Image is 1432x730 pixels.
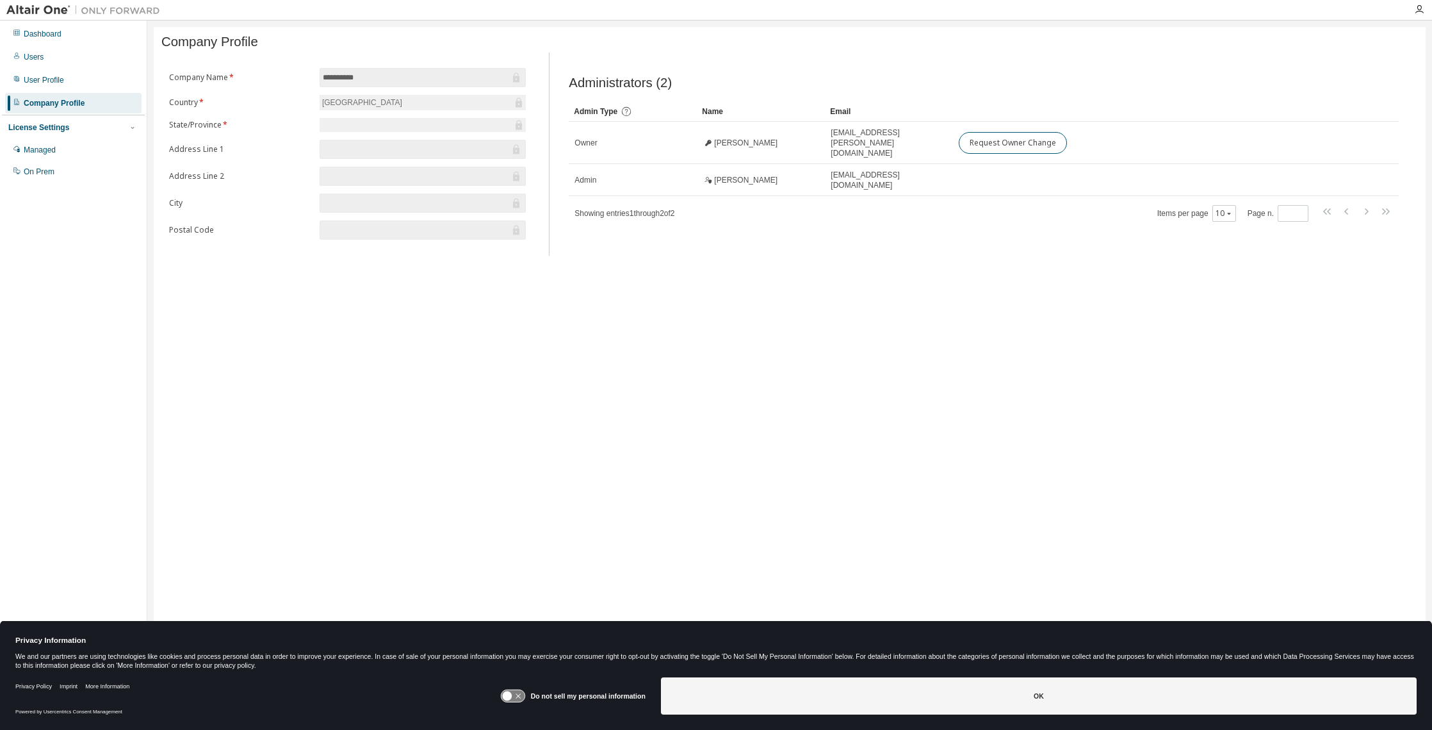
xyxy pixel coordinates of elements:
[1157,205,1236,222] span: Items per page
[959,132,1067,154] button: Request Owner Change
[702,101,820,122] div: Name
[24,167,54,177] div: On Prem
[169,225,312,235] label: Postal Code
[831,128,947,158] span: [EMAIL_ADDRESS][PERSON_NAME][DOMAIN_NAME]
[1248,205,1308,222] span: Page n.
[169,120,312,130] label: State/Province
[831,170,947,190] span: [EMAIL_ADDRESS][DOMAIN_NAME]
[24,29,61,39] div: Dashboard
[574,138,597,148] span: Owner
[320,95,526,110] div: [GEOGRAPHIC_DATA]
[569,76,672,90] span: Administrators (2)
[714,175,777,185] span: [PERSON_NAME]
[169,72,312,83] label: Company Name
[714,138,777,148] span: [PERSON_NAME]
[830,101,948,122] div: Email
[574,107,617,116] span: Admin Type
[24,75,64,85] div: User Profile
[1216,208,1233,219] button: 10
[169,97,312,108] label: Country
[574,209,674,218] span: Showing entries 1 through 2 of 2
[574,175,596,185] span: Admin
[8,122,69,133] div: License Settings
[169,198,312,208] label: City
[24,145,56,155] div: Managed
[24,98,85,108] div: Company Profile
[320,95,404,110] div: [GEOGRAPHIC_DATA]
[24,52,44,62] div: Users
[161,35,258,49] span: Company Profile
[169,171,312,181] label: Address Line 2
[169,144,312,154] label: Address Line 1
[6,4,167,17] img: Altair One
